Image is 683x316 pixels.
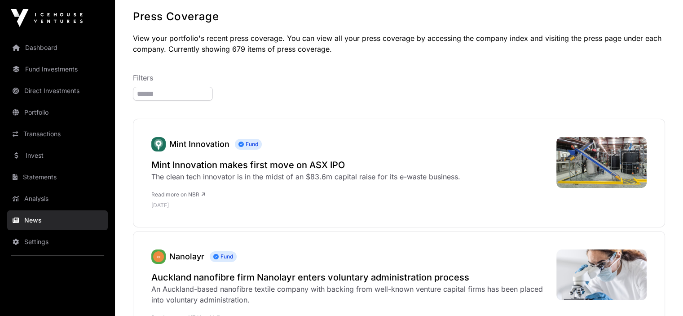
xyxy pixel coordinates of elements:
a: News [7,210,108,230]
a: Analysis [7,189,108,209]
a: Invest [7,146,108,165]
a: Direct Investments [7,81,108,101]
span: Fund [235,139,262,150]
img: Mint.svg [151,137,166,151]
p: Filters [133,72,665,83]
a: Portfolio [7,102,108,122]
a: Nanolayr [151,249,166,264]
h1: Press Coverage [133,9,665,24]
img: Icehouse Ventures Logo [11,9,83,27]
span: Fund [210,251,237,262]
a: Transactions [7,124,108,144]
a: Statements [7,167,108,187]
p: [DATE] [151,202,460,209]
img: mint-innovation-hammer-mill-.jpeg [556,137,647,188]
a: Read more on NBR [151,191,205,198]
iframe: Chat Widget [638,273,683,316]
a: Nanolayr [169,252,204,261]
a: Mint Innovation [151,137,166,151]
img: H7AB3QAHWVAUBGCTYQCTPUHQDQ.jpg [556,249,647,300]
div: An Auckland-based nanofibre textile company with backing from well-known venture capital firms ha... [151,284,547,305]
img: revolution-fibres208.png [151,249,166,264]
a: Auckland nanofibre firm Nanolayr enters voluntary administration process [151,271,547,284]
p: View your portfolio's recent press coverage. You can view all your press coverage by accessing th... [133,33,665,54]
a: Mint Innovation [169,139,229,149]
a: Settings [7,232,108,252]
a: Dashboard [7,38,108,58]
a: Mint Innovation makes first move on ASX IPO [151,159,460,171]
div: The clean tech innovator is in the midst of an $83.6m capital raise for its e-waste business. [151,171,460,182]
a: Fund Investments [7,59,108,79]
